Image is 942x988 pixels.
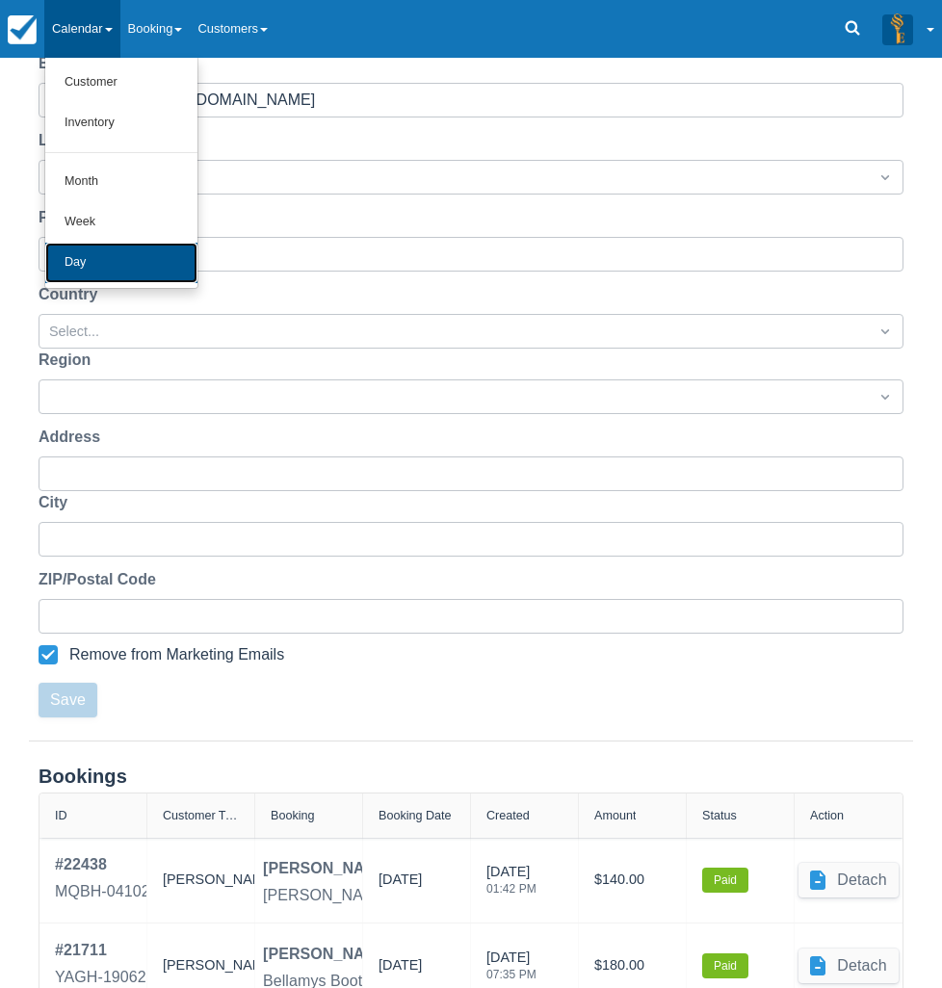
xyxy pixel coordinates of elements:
[39,765,903,789] div: Bookings
[55,880,159,903] div: MQBH-041025
[45,63,197,103] a: Customer
[486,969,536,980] div: 07:35 PM
[263,884,497,907] div: [PERSON_NAME] Room Booking
[876,322,895,341] span: Dropdown icon
[263,943,393,966] div: [PERSON_NAME]
[702,868,748,893] label: Paid
[39,426,108,449] label: Address
[45,103,197,143] a: Inventory
[379,870,422,898] div: [DATE]
[39,568,164,591] label: ZIP/Postal Code
[39,52,88,75] label: Email
[882,13,913,44] img: A3
[55,853,159,907] a: #22438MQBH-041025
[594,853,670,907] div: $140.00
[163,853,239,907] div: [PERSON_NAME]
[876,168,895,187] span: Dropdown icon
[379,809,452,822] div: Booking Date
[8,15,37,44] img: checkfront-main-nav-mini-logo.png
[45,202,197,243] a: Week
[45,243,197,283] a: Day
[39,129,119,152] label: Language
[39,206,93,229] label: Phone
[702,809,737,822] div: Status
[55,809,67,822] div: ID
[69,645,284,664] div: Remove from Marketing Emails
[798,863,899,897] button: Detach
[39,491,75,514] label: City
[798,949,899,983] button: Detach
[486,883,536,895] div: 01:42 PM
[55,939,155,962] div: # 21711
[486,809,530,822] div: Created
[44,58,198,289] ul: Calendar
[49,168,858,189] div: Select...
[163,809,239,822] div: Customer Type
[39,283,105,306] label: Country
[263,857,393,880] div: [PERSON_NAME]
[486,862,536,906] div: [DATE]
[55,853,159,876] div: # 22438
[702,953,748,978] label: Paid
[271,809,315,822] div: Booking
[45,162,197,202] a: Month
[810,809,844,822] div: Action
[876,387,895,406] span: Dropdown icon
[594,809,636,822] div: Amount
[379,955,422,984] div: [DATE]
[39,349,98,372] label: Region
